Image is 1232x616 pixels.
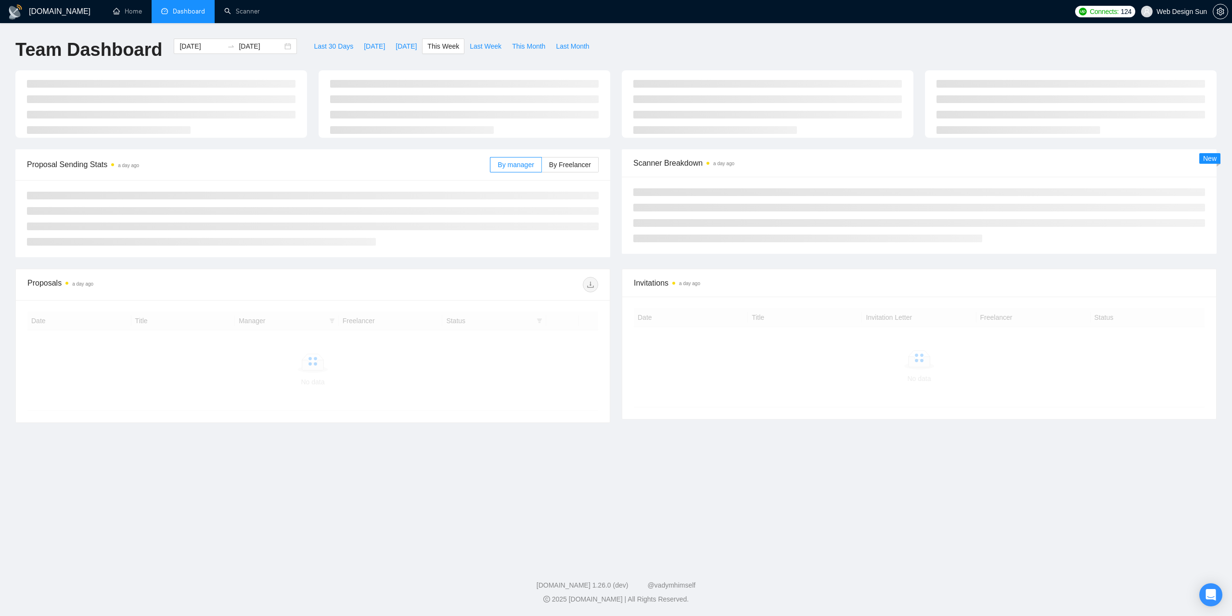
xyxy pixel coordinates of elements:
button: Last Month [551,39,594,54]
div: Proposals [27,277,313,292]
time: a day ago [679,281,700,286]
span: Last Month [556,41,589,52]
span: [DATE] [396,41,417,52]
span: copyright [543,596,550,603]
span: Invitations [634,277,1205,289]
time: a day ago [72,281,93,287]
span: Last Week [470,41,501,52]
div: 2025 [DOMAIN_NAME] | All Rights Reserved. [8,594,1224,604]
span: By Freelancer [549,161,591,169]
button: Last Week [464,39,507,54]
button: [DATE] [359,39,390,54]
button: This Week [422,39,464,54]
span: This Week [427,41,459,52]
span: Last 30 Days [314,41,353,52]
h1: Team Dashboard [15,39,162,61]
img: logo [8,4,23,20]
img: upwork-logo.png [1079,8,1087,15]
button: This Month [507,39,551,54]
a: setting [1213,8,1228,15]
time: a day ago [713,161,734,166]
span: 124 [1121,6,1131,17]
span: Connects: [1090,6,1118,17]
span: setting [1213,8,1228,15]
a: searchScanner [224,7,260,15]
a: @vadymhimself [647,581,695,589]
input: End date [239,41,282,52]
a: homeHome [113,7,142,15]
span: swap-right [227,42,235,50]
span: Scanner Breakdown [633,157,1205,169]
span: By manager [498,161,534,169]
button: [DATE] [390,39,422,54]
span: Dashboard [173,7,205,15]
button: Last 30 Days [308,39,359,54]
span: to [227,42,235,50]
input: Start date [180,41,223,52]
time: a day ago [118,163,139,168]
a: [DOMAIN_NAME] 1.26.0 (dev) [537,581,629,589]
span: [DATE] [364,41,385,52]
span: Proposal Sending Stats [27,158,490,170]
button: setting [1213,4,1228,19]
span: user [1143,8,1150,15]
span: This Month [512,41,545,52]
span: dashboard [161,8,168,14]
div: Open Intercom Messenger [1199,583,1222,606]
span: New [1203,155,1217,162]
